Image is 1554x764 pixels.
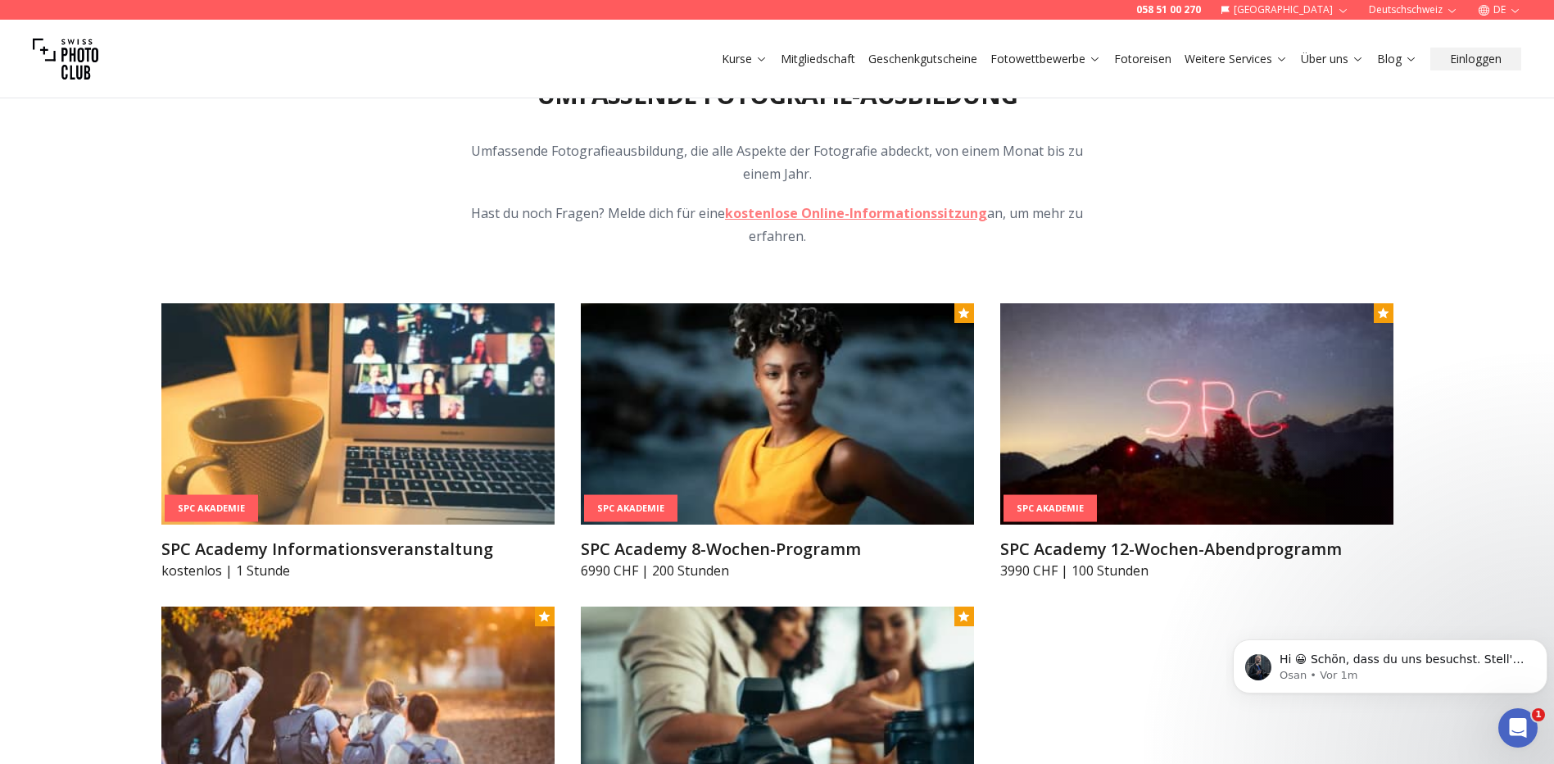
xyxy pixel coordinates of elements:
[161,538,555,561] h3: SPC Academy Informationsveranstaltung
[584,495,677,522] div: SPC Akademie
[1114,51,1171,67] a: Fotoreisen
[1430,48,1521,70] button: Einloggen
[1136,3,1201,16] a: 058 51 00 270
[33,26,98,92] img: Swiss photo club
[1000,303,1393,525] img: SPC Academy 12-Wochen-Abendprogramm
[537,80,1017,110] h2: Umfassende Fotografie-Ausbildung
[1178,48,1294,70] button: Weitere Services
[1371,48,1424,70] button: Blog
[1226,605,1554,720] iframe: Intercom notifications Nachricht
[463,139,1092,185] p: Umfassende Fotografieausbildung, die alle Aspekte der Fotografie abdeckt, von einem Monat bis zu ...
[1000,561,1393,580] p: 3990 CHF | 100 Stunden
[1294,48,1371,70] button: Über uns
[725,204,987,222] a: kostenlose Online-Informationssitzung
[715,48,774,70] button: Kurse
[581,303,974,580] a: SPC Academy 8-Wochen-ProgrammSPC AkademieSPC Academy 8-Wochen-Programm6990 CHF | 200 Stunden
[581,538,974,561] h3: SPC Academy 8-Wochen-Programm
[1532,708,1545,721] span: 1
[165,495,258,522] div: SPC Akademie
[984,48,1108,70] button: Fotowettbewerbe
[722,51,768,67] a: Kurse
[581,561,974,580] p: 6990 CHF | 200 Stunden
[868,51,977,67] a: Geschenkgutscheine
[161,303,555,580] a: SPC Academy InformationsveranstaltungSPC AkademieSPC Academy Informationsveranstaltungkostenlos |...
[862,48,984,70] button: Geschenkgutscheine
[1377,51,1417,67] a: Blog
[1000,538,1393,561] h3: SPC Academy 12-Wochen-Abendprogramm
[161,561,555,580] p: kostenlos | 1 Stunde
[581,303,974,525] img: SPC Academy 8-Wochen-Programm
[1000,303,1393,580] a: SPC Academy 12-Wochen-AbendprogrammSPC AkademieSPC Academy 12-Wochen-Abendprogramm3990 CHF | 100 ...
[781,51,855,67] a: Mitgliedschaft
[463,202,1092,248] p: Hast du noch Fragen? Melde dich für eine an, um mehr zu erfahren.
[774,48,862,70] button: Mitgliedschaft
[1301,51,1364,67] a: Über uns
[990,51,1101,67] a: Fotowettbewerbe
[1004,495,1097,522] div: SPC Akademie
[1185,51,1288,67] a: Weitere Services
[161,303,555,525] img: SPC Academy Informationsveranstaltung
[1498,708,1538,748] iframe: Intercom live chat
[1108,48,1178,70] button: Fotoreisen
